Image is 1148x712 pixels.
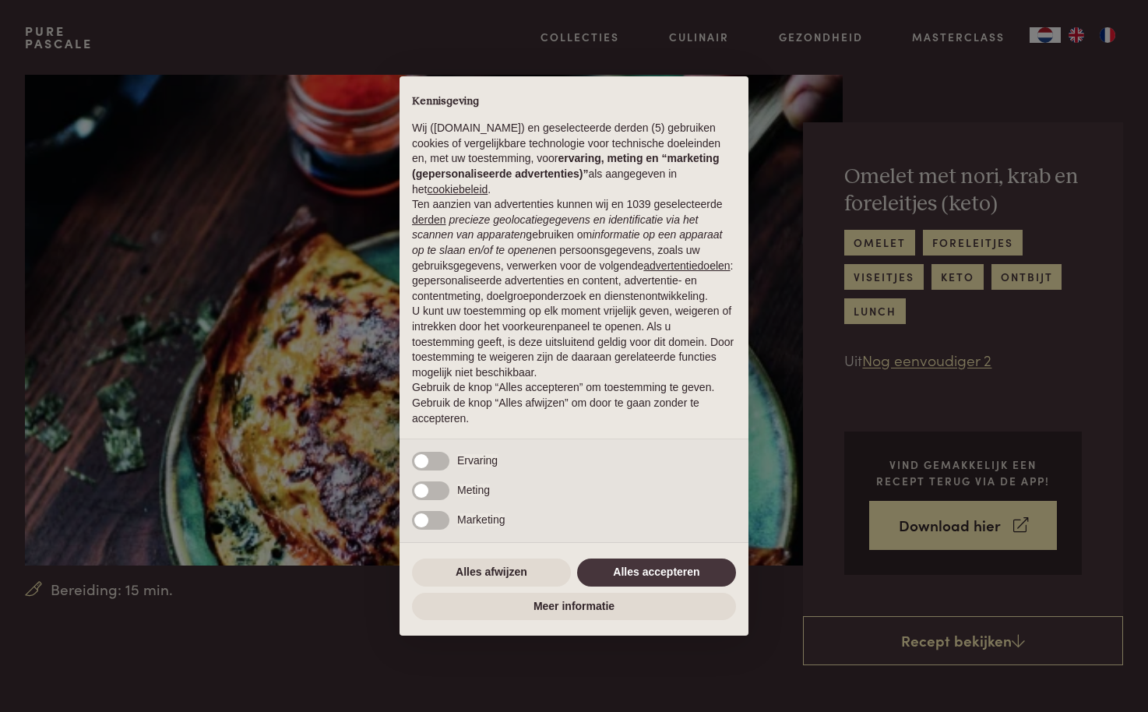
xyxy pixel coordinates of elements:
[412,121,736,197] p: Wij ([DOMAIN_NAME]) en geselecteerde derden (5) gebruiken cookies of vergelijkbare technologie vo...
[412,228,723,256] em: informatie op een apparaat op te slaan en/of te openen
[577,559,736,587] button: Alles accepteren
[412,213,698,241] em: precieze geolocatiegegevens en identificatie via het scannen van apparaten
[412,152,719,180] strong: ervaring, meting en “marketing (gepersonaliseerde advertenties)”
[412,380,736,426] p: Gebruik de knop “Alles accepteren” om toestemming te geven. Gebruik de knop “Alles afwijzen” om d...
[412,95,736,109] h2: Kennisgeving
[427,183,488,196] a: cookiebeleid
[412,559,571,587] button: Alles afwijzen
[412,197,736,304] p: Ten aanzien van advertenties kunnen wij en 1039 geselecteerde gebruiken om en persoonsgegevens, z...
[412,593,736,621] button: Meer informatie
[643,259,730,274] button: advertentiedoelen
[457,513,505,526] span: Marketing
[412,213,446,228] button: derden
[457,454,498,467] span: Ervaring
[457,484,490,496] span: Meting
[412,304,736,380] p: U kunt uw toestemming op elk moment vrijelijk geven, weigeren of intrekken door het voorkeurenpan...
